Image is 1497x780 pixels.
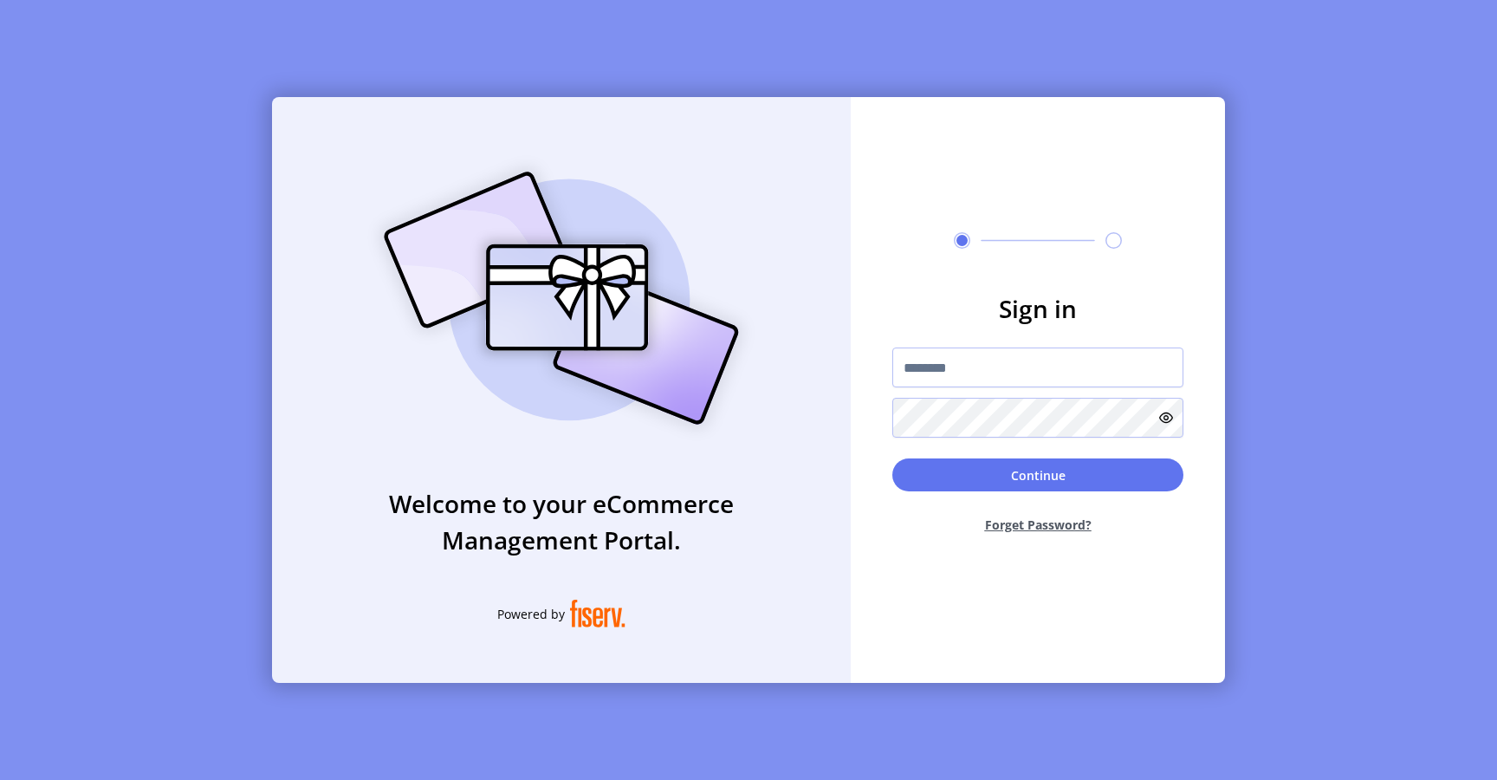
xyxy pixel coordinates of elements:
span: Powered by [497,605,565,623]
button: Forget Password? [892,502,1183,548]
button: Continue [892,458,1183,491]
img: card_Illustration.svg [358,153,765,444]
h3: Sign in [892,290,1183,327]
h3: Welcome to your eCommerce Management Portal. [272,485,851,558]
